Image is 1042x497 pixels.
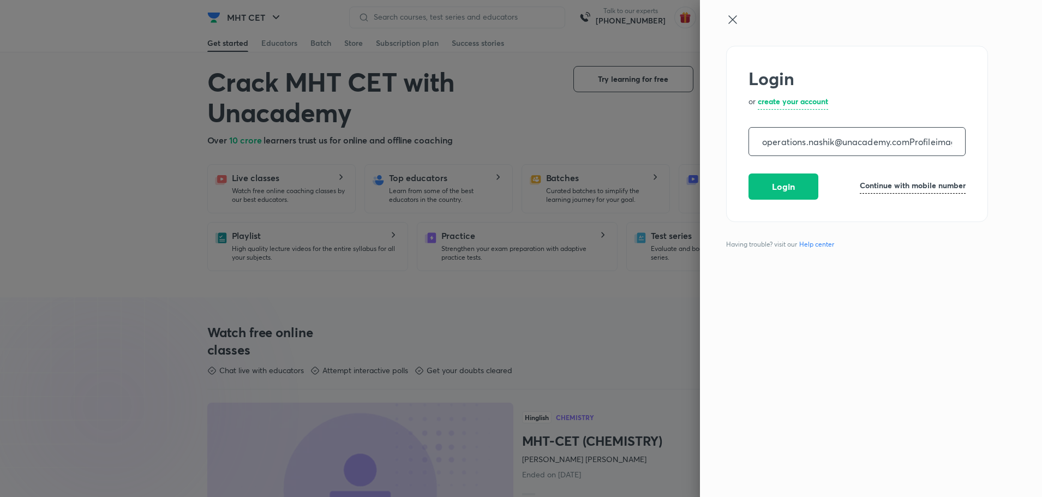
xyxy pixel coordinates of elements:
[860,179,966,191] h6: Continue with mobile number
[860,179,966,194] a: Continue with mobile number
[726,239,839,249] span: Having trouble? visit our
[749,128,965,155] input: Email address
[748,173,818,200] button: Login
[748,68,966,89] h2: Login
[797,239,836,249] a: Help center
[758,95,828,110] a: create your account
[758,95,828,107] h6: create your account
[748,95,756,110] p: or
